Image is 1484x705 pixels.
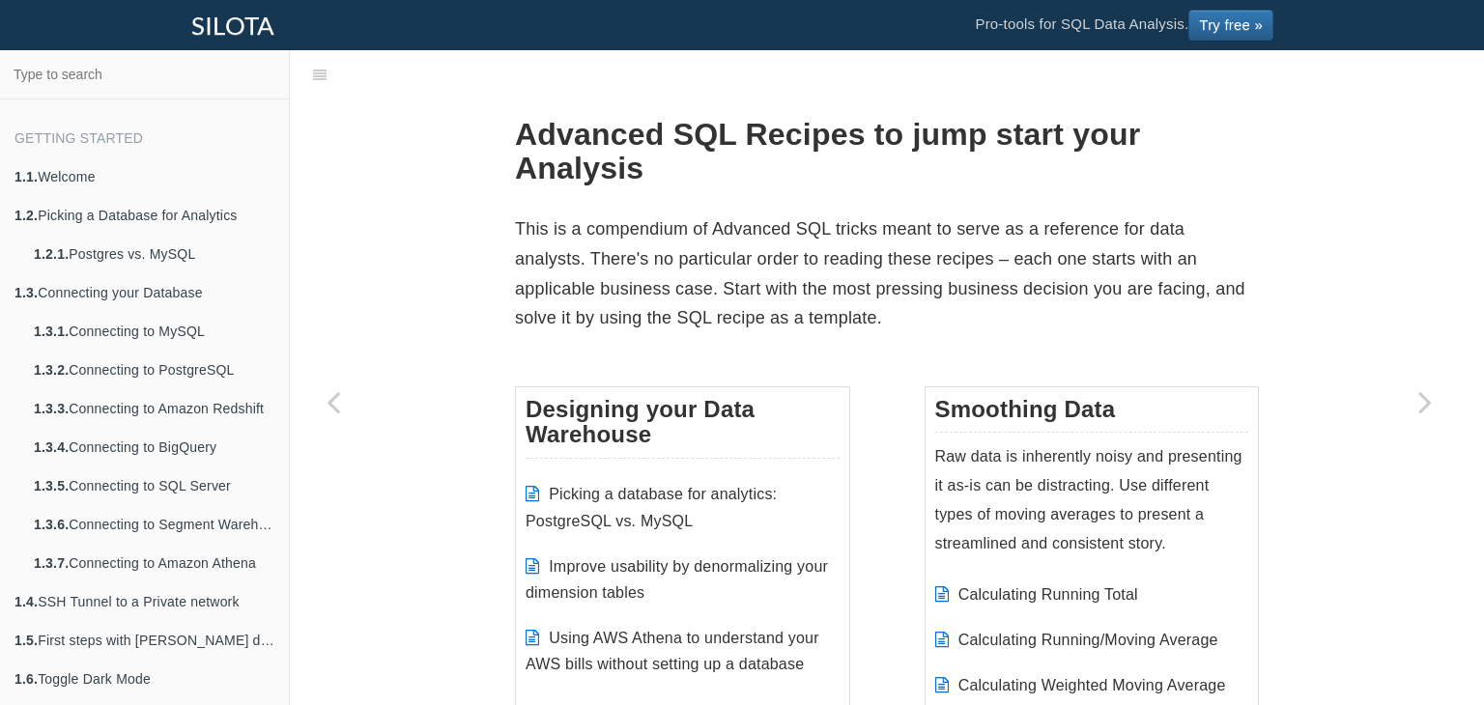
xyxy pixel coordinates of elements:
[958,586,1138,603] a: Calculating Running Total
[34,478,69,493] b: 1.3.5.
[19,428,289,466] a: 1.3.4.Connecting to BigQuery
[34,362,69,378] b: 1.3.2.
[19,505,289,544] a: 1.3.6.Connecting to Segment Warehouse
[19,466,289,505] a: 1.3.5.Connecting to SQL Server
[19,235,289,273] a: 1.2.1.Postgres vs. MySQL
[34,246,69,262] b: 1.2.1.
[14,594,38,609] b: 1.4.
[935,397,1249,433] h3: Smoothing Data
[290,99,377,705] a: Previous page: Toggle Dark Mode
[14,208,38,223] b: 1.2.
[956,1,1293,49] li: Pro-tools for SQL Data Analysis.
[1382,99,1469,705] a: Next page: Calculating Running Total
[19,544,289,582] a: 1.3.7.Connecting to Amazon Athena
[34,517,69,532] b: 1.3.6.
[19,312,289,351] a: 1.3.1.Connecting to MySQL
[958,677,1226,693] a: Calculating Weighted Moving Average
[14,671,38,687] b: 1.6.
[935,442,1249,558] p: Raw data is inherently noisy and presenting it as-is can be distracting. Use different types of m...
[19,351,289,389] a: 1.3.2.Connecting to PostgreSQL
[177,1,289,49] a: SILOTA
[34,555,69,571] b: 1.3.7.
[515,214,1259,332] p: This is a compendium of Advanced SQL tricks meant to serve as a reference for data analysts. Ther...
[34,401,69,416] b: 1.3.3.
[526,558,828,601] a: Improve usability by denormalizing your dimension tables
[34,439,69,455] b: 1.3.4.
[14,285,38,300] b: 1.3.
[526,397,840,459] h3: Designing your Data Warehouse
[958,632,1218,648] a: Calculating Running/Moving Average
[14,169,38,184] b: 1.1.
[34,324,69,339] b: 1.3.1.
[6,56,283,93] input: Type to search
[14,633,38,648] b: 1.5.
[515,118,1259,185] h1: Advanced SQL Recipes to jump start your Analysis
[19,389,289,428] a: 1.3.3.Connecting to Amazon Redshift
[526,630,819,672] a: Using AWS Athena to understand your AWS bills without setting up a database
[526,486,777,528] a: Picking a database for analytics: PostgreSQL vs. MySQL
[1188,10,1273,41] a: Try free »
